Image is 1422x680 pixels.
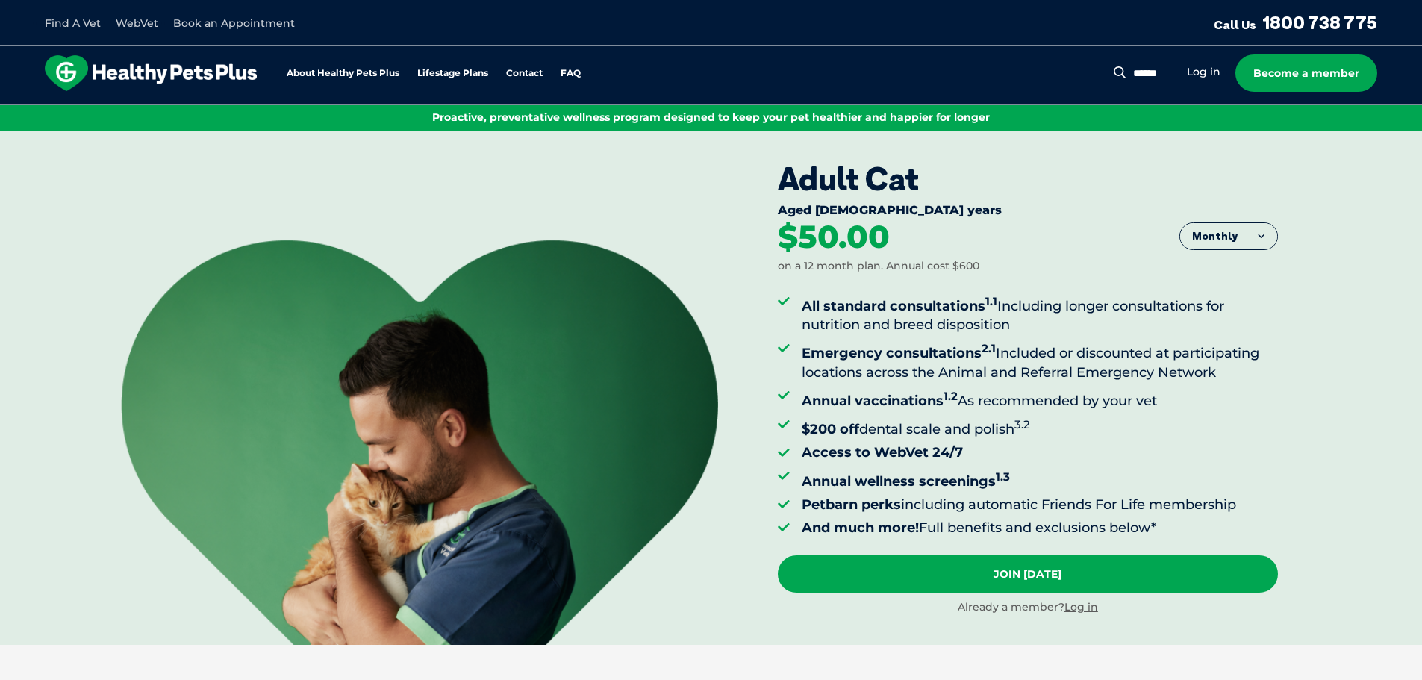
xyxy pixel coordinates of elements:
[802,421,859,437] strong: $200 off
[561,69,581,78] a: FAQ
[985,294,997,308] sup: 1.1
[287,69,399,78] a: About Healthy Pets Plus
[802,520,919,536] strong: And much more!
[506,69,543,78] a: Contact
[802,519,1278,537] li: Full benefits and exclusions below*
[1111,65,1129,80] button: Search
[1214,11,1377,34] a: Call Us1800 738 775
[802,298,997,314] strong: All standard consultations
[45,55,257,91] img: hpp-logo
[802,345,996,361] strong: Emergency consultations
[1014,417,1030,431] sup: 3.2
[417,69,488,78] a: Lifestage Plans
[778,555,1278,593] a: Join [DATE]
[1187,65,1220,79] a: Log in
[1180,223,1277,250] button: Monthly
[45,16,101,30] a: Find A Vet
[802,496,1278,514] li: including automatic Friends For Life membership
[1235,54,1377,92] a: Become a member
[121,240,718,645] img: <br /> <b>Warning</b>: Undefined variable $title in <b>/var/www/html/current/codepool/wp-content/...
[944,389,958,403] sup: 1.2
[778,600,1278,615] div: Already a member?
[802,393,958,409] strong: Annual vaccinations
[778,203,1278,221] div: Aged [DEMOGRAPHIC_DATA] years
[802,387,1278,411] li: As recommended by your vet
[802,292,1278,334] li: Including longer consultations for nutrition and breed disposition
[778,221,890,254] div: $50.00
[802,339,1278,381] li: Included or discounted at participating locations across the Animal and Referral Emergency Network
[432,110,990,124] span: Proactive, preventative wellness program designed to keep your pet healthier and happier for longer
[802,444,963,461] strong: Access to WebVet 24/7
[802,473,1010,490] strong: Annual wellness screenings
[778,160,1278,198] div: Adult Cat
[1214,17,1256,32] span: Call Us
[802,415,1278,439] li: dental scale and polish
[1064,600,1098,614] a: Log in
[778,259,979,274] div: on a 12 month plan. Annual cost $600
[173,16,295,30] a: Book an Appointment
[982,341,996,355] sup: 2.1
[802,496,901,513] strong: Petbarn perks
[116,16,158,30] a: WebVet
[996,470,1010,484] sup: 1.3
